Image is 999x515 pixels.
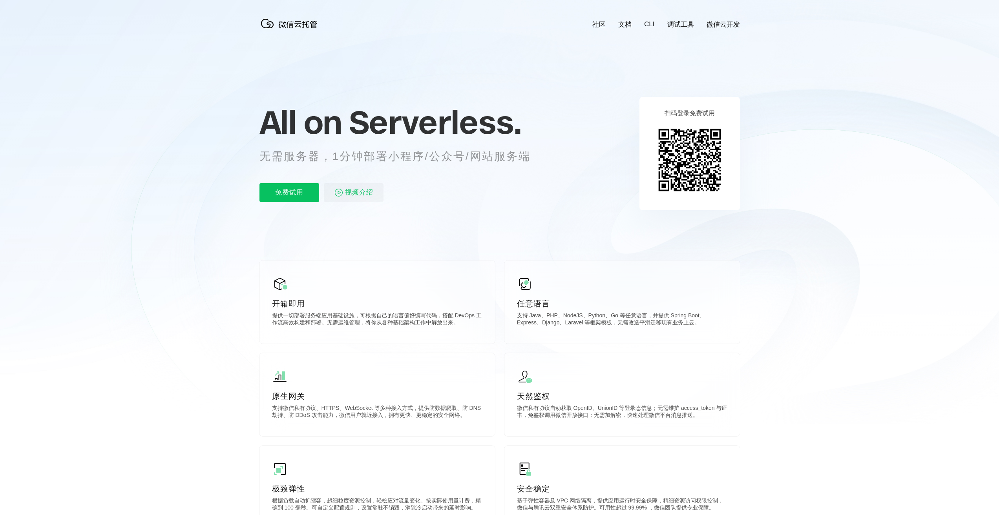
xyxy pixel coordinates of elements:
[272,312,482,328] p: 提供一切部署服务端应用基础设施，可根据自己的语言偏好编写代码，搭配 DevOps 工作流高效构建和部署。无需运维管理，将你从各种基础架构工作中解放出来。
[259,183,319,202] p: 免费试用
[259,16,322,31] img: 微信云托管
[517,405,727,420] p: 微信私有协议自动获取 OpenID、UnionID 等登录态信息；无需维护 access_token 与证书，免鉴权调用微信开放接口；无需加解密，快速处理微信平台消息推送。
[707,20,740,29] a: 微信云开发
[334,188,343,197] img: video_play.svg
[259,102,342,142] span: All on
[272,405,482,420] p: 支持微信私有协议、HTTPS、WebSocket 等多种接入方式，提供防数据爬取、防 DNS 劫持、防 DDoS 攻击能力，微信用户就近接入，拥有更快、更稳定的安全网络。
[644,20,654,28] a: CLI
[259,149,545,164] p: 无需服务器，1分钟部署小程序/公众号/网站服务端
[272,497,482,513] p: 根据负载自动扩缩容，超细粒度资源控制，轻松应对流量变化。按实际使用量计费，精确到 100 毫秒。可自定义配置规则，设置常驻不销毁，消除冷启动带来的延时影响。
[592,20,606,29] a: 社区
[517,497,727,513] p: 基于弹性容器及 VPC 网络隔离，提供应用运行时安全保障，精细资源访问权限控制，微信与腾讯云双重安全体系防护。可用性超过 99.99% ，微信团队提供专业保障。
[665,109,715,118] p: 扫码登录免费试用
[517,483,727,494] p: 安全稳定
[345,183,373,202] span: 视频介绍
[272,483,482,494] p: 极致弹性
[272,298,482,309] p: 开箱即用
[667,20,694,29] a: 调试工具
[349,102,521,142] span: Serverless.
[517,298,727,309] p: 任意语言
[618,20,632,29] a: 文档
[517,312,727,328] p: 支持 Java、PHP、NodeJS、Python、Go 等任意语言，并提供 Spring Boot、Express、Django、Laravel 等框架模板，无需改造平滑迁移现有业务上云。
[517,391,727,402] p: 天然鉴权
[259,26,322,33] a: 微信云托管
[272,391,482,402] p: 原生网关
